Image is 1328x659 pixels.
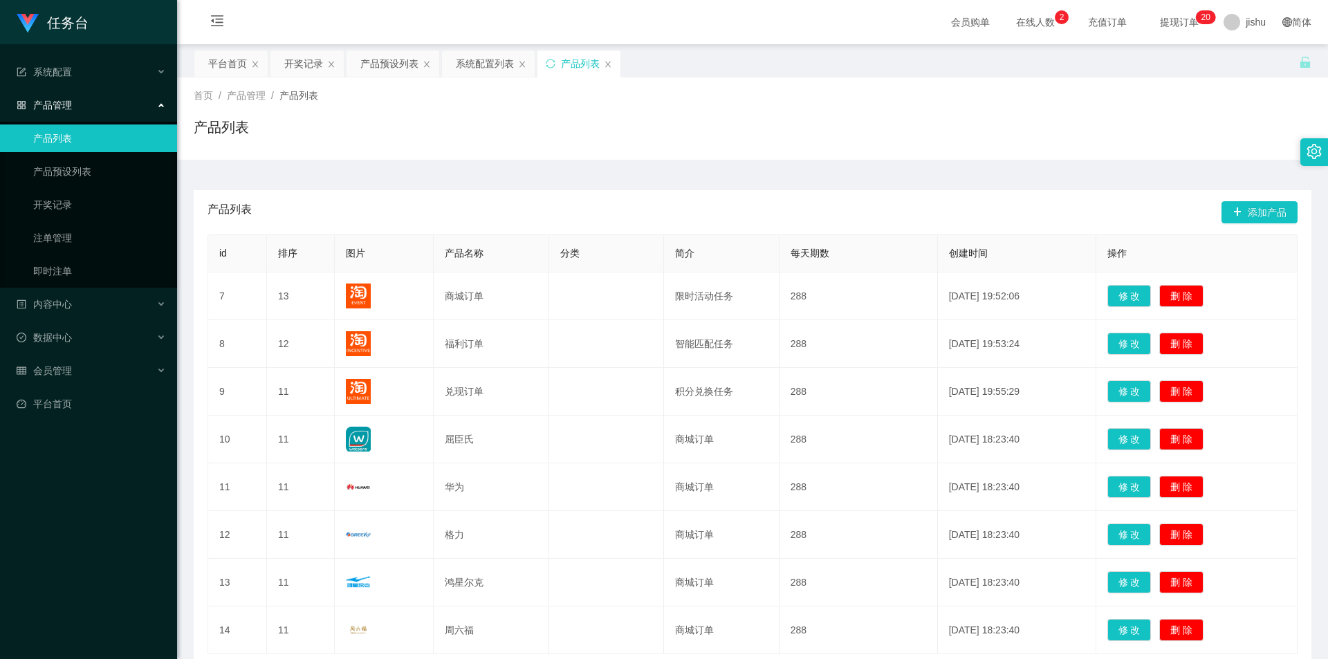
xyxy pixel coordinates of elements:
button: 删 除 [1159,476,1203,498]
img: 68b58de1ee590.png [346,618,371,642]
i: 图标: close [327,60,335,68]
h1: 产品列表 [194,117,249,138]
td: 鸿星尔克 [434,559,548,606]
td: 商城订单 [664,511,779,559]
img: 68b58dd94f0b2.png [346,570,371,595]
td: 积分兑换任务 [664,368,779,416]
td: [DATE] 18:23:40 [938,511,1096,559]
i: 图标: menu-fold [194,1,241,45]
i: 图标: global [1282,17,1292,27]
span: / [219,90,221,101]
span: 每天期数 [791,248,829,259]
button: 修 改 [1107,428,1152,450]
td: 288 [780,416,938,463]
img: 68b58dcec0743.png [346,522,371,547]
td: 11 [267,416,335,463]
td: 11 [267,463,335,511]
td: [DATE] 19:53:24 [938,320,1096,368]
a: 任务台 [17,17,89,28]
button: 删 除 [1159,619,1203,641]
td: 格力 [434,511,548,559]
span: / [271,90,274,101]
button: 修 改 [1107,333,1152,355]
td: 9 [208,368,267,416]
span: 产品列表 [279,90,318,101]
button: 删 除 [1159,571,1203,593]
img: 68b58dd66b4d1.png [346,331,371,356]
td: [DATE] 18:23:40 [938,416,1096,463]
button: 修 改 [1107,285,1152,307]
td: 智能匹配任务 [664,320,779,368]
i: 图标: sync [546,59,555,68]
img: 68b58dfc574e0.png [346,379,371,404]
div: 平台首页 [208,50,247,77]
td: 13 [267,272,335,320]
span: 简介 [675,248,694,259]
i: 图标: setting [1307,144,1322,159]
div: 开奖记录 [284,50,323,77]
td: 兑现订单 [434,368,548,416]
div: 产品列表 [561,50,600,77]
i: 图标: close [251,60,259,68]
td: 288 [780,272,938,320]
td: 11 [267,606,335,654]
td: [DATE] 19:52:06 [938,272,1096,320]
div: 产品预设列表 [360,50,418,77]
td: 11 [267,559,335,606]
span: 产品管理 [17,100,72,111]
a: 图标: dashboard平台首页 [17,390,166,418]
td: 14 [208,606,267,654]
td: 限时活动任务 [664,272,779,320]
a: 产品预设列表 [33,158,166,185]
button: 修 改 [1107,380,1152,402]
button: 删 除 [1159,380,1203,402]
td: 288 [780,320,938,368]
button: 删 除 [1159,333,1203,355]
td: 288 [780,606,938,654]
td: 华为 [434,463,548,511]
a: 注单管理 [33,224,166,252]
sup: 20 [1196,10,1216,24]
span: 产品管理 [227,90,266,101]
a: 产品列表 [33,124,166,152]
i: 图标: table [17,366,26,375]
td: 12 [267,320,335,368]
img: 68176a989e162.jpg [346,427,371,452]
div: 系统配置列表 [456,50,514,77]
p: 0 [1206,10,1210,24]
td: 288 [780,368,938,416]
td: 福利订单 [434,320,548,368]
td: 12 [208,511,267,559]
span: 在线人数 [1009,17,1062,27]
i: 图标: profile [17,299,26,309]
button: 删 除 [1159,428,1203,450]
td: [DATE] 18:23:40 [938,606,1096,654]
i: 图标: appstore-o [17,100,26,110]
td: 商城订单 [664,416,779,463]
button: 删 除 [1159,523,1203,546]
span: 排序 [278,248,297,259]
span: 产品名称 [445,248,483,259]
i: 图标: close [604,60,612,68]
p: 2 [1060,10,1064,24]
span: 会员管理 [17,365,72,376]
button: 图标: plus添加产品 [1221,201,1298,223]
td: 商城订单 [664,559,779,606]
td: 288 [780,511,938,559]
span: 内容中心 [17,299,72,310]
td: 商城订单 [434,272,548,320]
img: 68b58d8d4c19a.png [346,284,371,308]
td: [DATE] 18:23:40 [938,463,1096,511]
img: logo.9652507e.png [17,14,39,33]
span: 提现订单 [1153,17,1206,27]
td: 288 [780,559,938,606]
i: 图标: unlock [1299,56,1311,68]
button: 修 改 [1107,619,1152,641]
span: 数据中心 [17,332,72,343]
p: 2 [1201,10,1206,24]
span: 图片 [346,248,365,259]
td: 13 [208,559,267,606]
sup: 2 [1055,10,1069,24]
span: 首页 [194,90,213,101]
td: 屈臣氏 [434,416,548,463]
